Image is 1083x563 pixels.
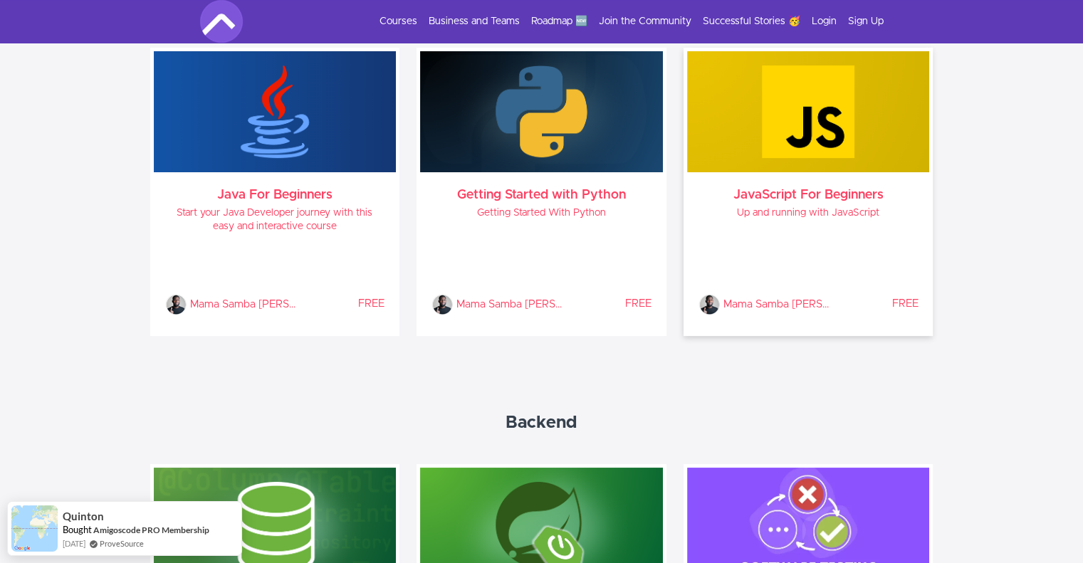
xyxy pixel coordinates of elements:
[190,294,297,315] p: Mama Samba Braima Nelson
[431,294,453,315] img: Mama Samba Braima Nelson
[165,189,385,201] h3: Java For Beginners
[420,51,663,332] a: Getting Started with Python Getting Started With Python Mama Samba Braima Nelson Mama Samba [PERS...
[154,51,397,332] a: Java For Beginners Start your Java Developer journey with this easy and interactive course Mama S...
[165,294,187,315] img: Mama Samba Braima Nelson
[63,524,92,535] span: Bought
[563,297,651,311] p: FREE
[380,14,417,28] a: Courses
[154,51,397,172] img: NteUOcLPSH6S48umffks_java.png
[506,414,577,431] strong: Backend
[812,14,837,28] a: Login
[531,14,587,28] a: Roadmap 🆕
[100,537,144,549] a: ProveSource
[723,294,830,315] p: Mama Samba Braima Nelson
[687,51,930,172] img: dARM9lWHSKGAJQimgAyp_javascript.png
[93,524,209,536] a: Amigoscode PRO Membership
[11,505,58,552] img: provesource social proof notification image
[699,206,919,220] h4: Up and running with JavaScript
[599,14,691,28] a: Join the Community
[830,297,918,311] p: FREE
[456,294,563,315] p: Mama Samba Braima Nelson
[297,297,384,311] p: FREE
[420,51,663,172] img: 6CjissJ6SPiMDLzDFPxf_python.png
[699,294,720,315] img: Mama Samba Braima Nelson
[431,206,652,220] h4: Getting Started With Python
[63,537,85,549] span: [DATE]
[431,189,652,201] h3: Getting Started with Python
[165,206,385,233] h4: Start your Java Developer journey with this easy and interactive course
[687,51,930,332] a: JavaScript For Beginners Up and running with JavaScript Mama Samba Braima Nelson Mama Samba [PERS...
[699,189,919,201] h3: JavaScript For Beginners
[429,14,520,28] a: Business and Teams
[848,14,884,28] a: Sign Up
[703,14,800,28] a: Successful Stories 🥳
[63,510,104,522] span: Quinton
